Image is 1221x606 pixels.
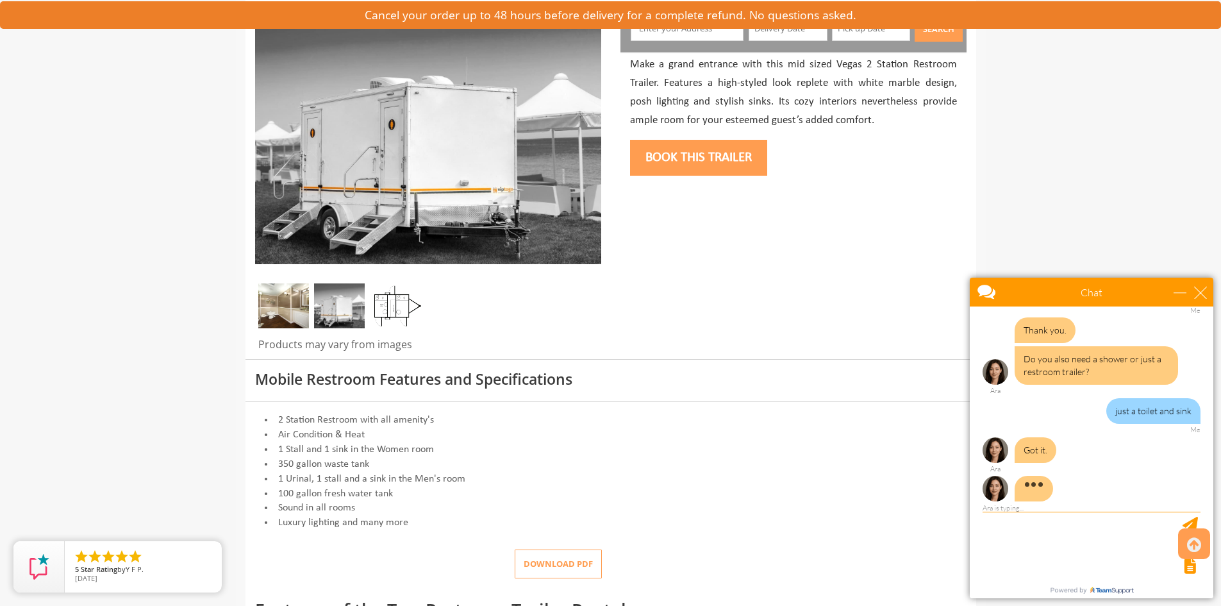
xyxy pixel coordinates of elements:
li: Luxury lighting and many more [255,516,967,530]
button: Book this trailer [630,140,767,176]
li: Sound in all rooms [255,501,967,516]
div: Products may vary from images [255,337,601,359]
li: 100 gallon fresh water tank [255,487,967,501]
li: 350 gallon waste tank [255,457,967,472]
button: Search [915,15,963,42]
p: Make a grand entrance with this mid sized Vegas 2 Station Restroom Trailer. Features a high-style... [630,56,957,130]
li: Air Condition & Heat [255,428,967,442]
h3: Mobile Restroom Features and Specifications [255,371,967,387]
img: Inside of complete restroom with a stall and mirror [258,283,309,328]
img: Side view of two station restroom trailer with separate doors for males and females [255,8,601,264]
li: 1 Stall and 1 sink in the Women room [255,442,967,457]
span: [DATE] [75,573,97,583]
img: Review Rating [26,554,52,580]
img: Side view of two station restroom trailer with separate doors for males and females [314,283,365,328]
button: Download pdf [515,550,602,578]
li: 2 Station Restroom with all amenity's [255,413,967,428]
li:  [74,549,89,564]
span: Y F P. [126,564,144,574]
iframe: Live Chat Box [962,270,1221,606]
span: by [75,566,212,575]
span: 5 [75,564,79,574]
a: Download pdf [504,558,602,569]
img: Floor Plan of 2 station restroom with sink and toilet [370,283,421,328]
span: Star Rating [81,564,117,574]
li:  [87,549,103,564]
li:  [101,549,116,564]
li:  [114,549,129,564]
li:  [128,549,143,564]
li: 1 Urinal, 1 stall and a sink in the Men's room [255,472,967,487]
